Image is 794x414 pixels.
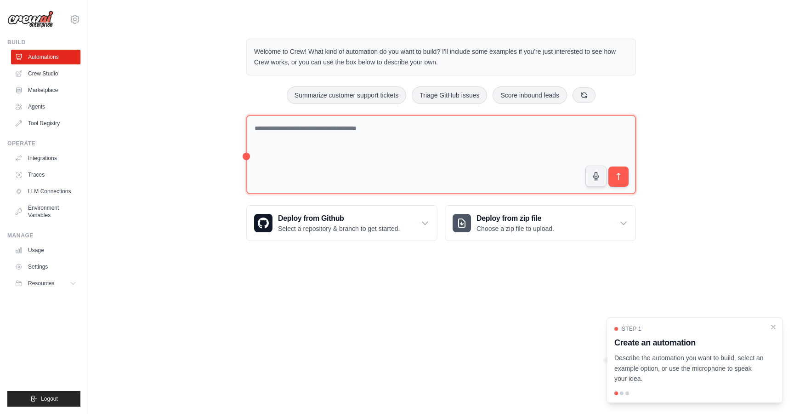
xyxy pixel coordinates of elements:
[11,151,80,166] a: Integrations
[748,370,794,414] div: 聊天小组件
[278,213,400,224] h3: Deploy from Github
[412,86,487,104] button: Triage GitHub issues
[614,353,764,384] p: Describe the automation you want to build, select an example option, or use the microphone to spe...
[11,167,80,182] a: Traces
[7,11,53,28] img: Logo
[11,259,80,274] a: Settings
[11,50,80,64] a: Automations
[28,280,54,287] span: Resources
[770,323,777,331] button: Close walkthrough
[11,83,80,98] a: Marketplace
[11,116,80,131] a: Tool Registry
[11,243,80,258] a: Usage
[278,224,400,233] p: Select a repository & branch to get started.
[41,395,58,402] span: Logout
[7,140,80,147] div: Operate
[7,39,80,46] div: Build
[7,232,80,239] div: Manage
[614,336,764,349] h3: Create an automation
[254,46,628,68] p: Welcome to Crew! What kind of automation do you want to build? I'll include some examples if you'...
[11,66,80,81] a: Crew Studio
[287,86,406,104] button: Summarize customer support tickets
[11,276,80,291] button: Resources
[7,391,80,407] button: Logout
[493,86,567,104] button: Score inbound leads
[11,99,80,114] a: Agents
[11,184,80,199] a: LLM Connections
[11,201,80,223] a: Environment Variables
[476,213,554,224] h3: Deploy from zip file
[476,224,554,233] p: Choose a zip file to upload.
[622,325,641,333] span: Step 1
[748,370,794,414] iframe: Chat Widget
